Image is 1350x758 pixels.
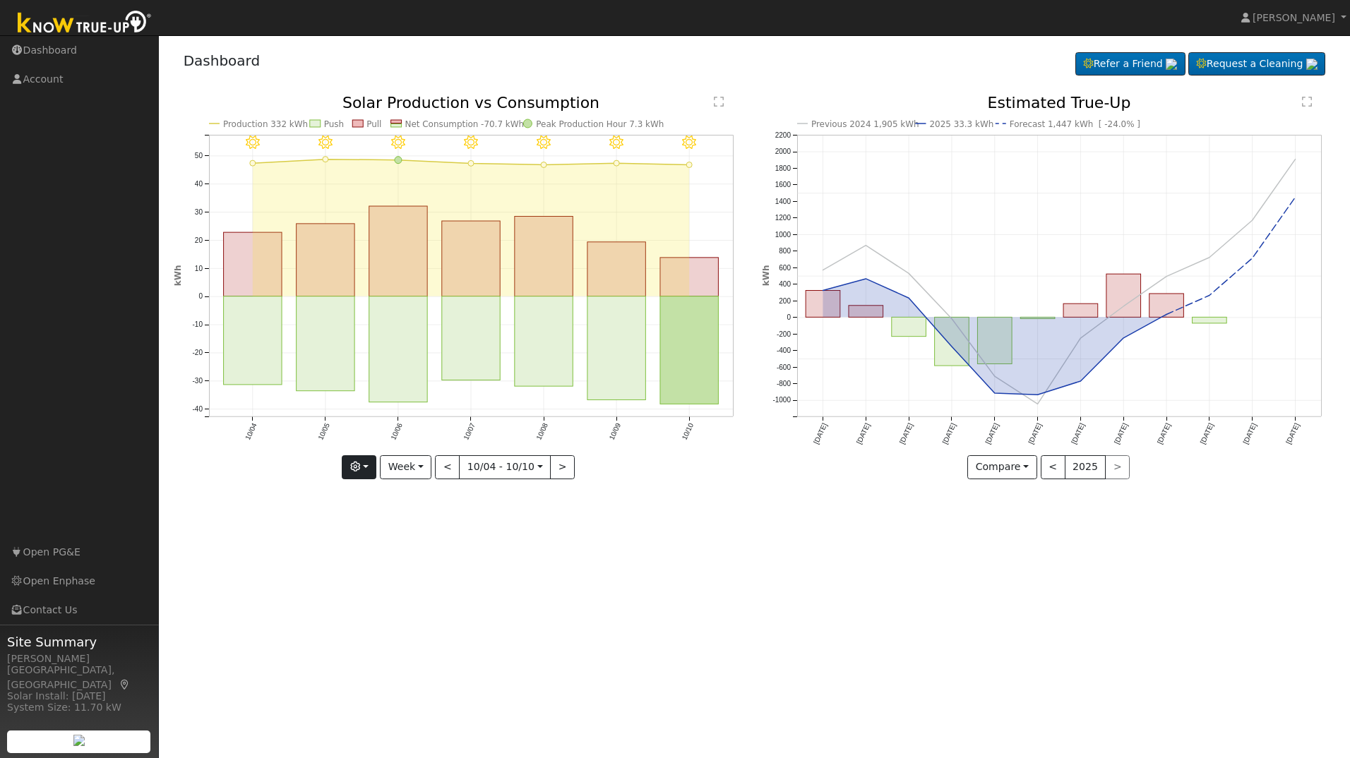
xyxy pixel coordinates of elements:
rect: onclick="" [806,291,840,318]
text: kWh [173,265,183,287]
circle: onclick="" [949,344,955,349]
text:  [1302,96,1312,107]
i: 10/04 - Clear [246,136,260,150]
rect: onclick="" [223,232,281,296]
button: < [1041,455,1065,479]
text: [DATE] [812,422,828,445]
circle: onclick="" [863,243,868,248]
circle: onclick="" [992,390,998,396]
rect: onclick="" [223,296,281,385]
text: kWh [761,265,771,287]
circle: onclick="" [1164,312,1169,318]
img: retrieve [1166,59,1177,70]
text: Push [323,119,343,129]
button: 10/04 - 10/10 [459,455,551,479]
circle: onclick="" [1078,335,1084,341]
rect: onclick="" [935,318,969,366]
i: 10/09 - Clear [609,136,623,150]
text: 10/05 [316,422,331,442]
circle: onclick="" [249,160,255,166]
div: [GEOGRAPHIC_DATA], [GEOGRAPHIC_DATA] [7,663,151,692]
text: -400 [777,347,791,354]
circle: onclick="" [863,276,868,282]
text: -600 [777,363,791,371]
text: 200 [779,297,791,305]
circle: onclick="" [323,157,328,162]
circle: onclick="" [1250,217,1255,223]
circle: onclick="" [949,316,955,322]
rect: onclick="" [442,296,500,380]
text: Production 332 kWh [223,119,308,129]
circle: onclick="" [1035,402,1041,407]
text: 800 [779,247,791,255]
rect: onclick="" [1063,304,1098,318]
text: Net Consumption -70.7 kWh [405,119,524,129]
text: [DATE] [984,422,1000,445]
text: 1600 [775,181,792,188]
text: [DATE] [1199,422,1215,445]
rect: onclick="" [660,296,718,404]
button: < [435,455,460,479]
span: Site Summary [7,632,151,651]
text:  [714,96,724,107]
div: Solar Install: [DATE] [7,689,151,704]
rect: onclick="" [369,296,426,402]
rect: onclick="" [660,258,718,296]
text: [DATE] [1027,422,1043,445]
circle: onclick="" [1121,335,1127,341]
circle: onclick="" [1293,195,1298,200]
text: [DATE] [1285,422,1301,445]
text: [DATE] [1070,422,1086,445]
text: Pull [366,119,381,129]
circle: onclick="" [541,162,546,168]
span: [PERSON_NAME] [1253,12,1335,23]
text: -1000 [772,397,791,404]
img: retrieve [1306,59,1318,70]
rect: onclick="" [296,296,354,391]
text: 10/09 [607,422,622,442]
text: 10/04 [244,422,258,442]
text: 0 [787,313,791,321]
rect: onclick="" [1149,294,1184,317]
circle: onclick="" [395,157,402,164]
text: Previous 2024 1,905 kWh [811,119,919,129]
circle: onclick="" [820,288,826,294]
div: System Size: 11.70 kW [7,700,151,715]
circle: onclick="" [686,162,692,168]
a: Refer a Friend [1075,52,1185,76]
circle: onclick="" [992,373,998,379]
text: 20 [194,236,203,244]
circle: onclick="" [1293,157,1298,162]
rect: onclick="" [1020,318,1055,319]
i: 10/07 - Clear [464,136,478,150]
text: 10 [194,265,203,272]
text: 10/10 [680,422,695,442]
circle: onclick="" [1035,392,1041,398]
text: -10 [192,321,203,329]
text: [DATE] [1242,422,1258,445]
text: 0 [198,293,203,301]
a: Dashboard [184,52,261,69]
text: 2200 [775,131,792,139]
rect: onclick="" [515,296,573,386]
rect: onclick="" [587,296,645,400]
circle: onclick="" [1121,303,1127,309]
a: Request a Cleaning [1188,52,1325,76]
rect: onclick="" [1106,274,1141,317]
text: -40 [192,405,203,413]
circle: onclick="" [1078,378,1084,384]
rect: onclick="" [296,224,354,296]
text: 10/08 [534,422,549,442]
text: 1000 [775,231,792,239]
i: 10/08 - Clear [537,136,551,150]
text: -20 [192,349,203,357]
text: 50 [194,152,203,160]
text: 30 [194,208,203,216]
circle: onclick="" [468,161,474,167]
i: 10/10 - Clear [682,136,696,150]
circle: onclick="" [1207,293,1212,299]
text: 400 [779,280,791,288]
text: [DATE] [941,422,957,445]
text: 1200 [775,214,792,222]
a: Map [119,679,131,690]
